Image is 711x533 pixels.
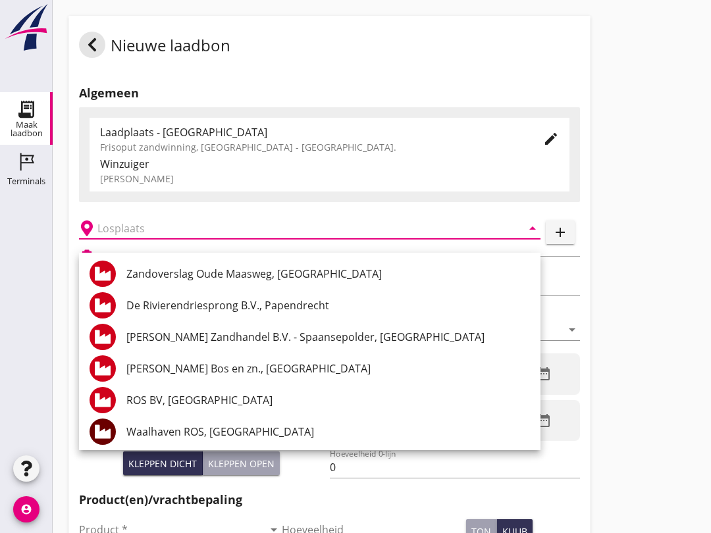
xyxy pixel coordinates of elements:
input: Hoeveelheid 0-lijn [330,457,581,478]
div: Frisoput zandwinning, [GEOGRAPHIC_DATA] - [GEOGRAPHIC_DATA]. [100,140,522,154]
input: Losplaats [97,218,504,239]
div: [PERSON_NAME] Zandhandel B.V. - Spaansepolder, [GEOGRAPHIC_DATA] [126,329,530,345]
i: add [552,224,568,240]
i: date_range [536,366,552,382]
div: Waalhaven ROS, [GEOGRAPHIC_DATA] [126,424,530,440]
div: Terminals [7,177,45,186]
div: Kleppen open [208,457,275,470]
div: Winzuiger [100,156,559,172]
i: account_circle [13,496,39,522]
i: arrow_drop_down [525,220,540,236]
img: logo-small.a267ee39.svg [3,3,50,52]
h2: Beladen vaartuig [100,250,167,262]
h2: Algemeen [79,84,580,102]
div: De Rivierendriesprong B.V., Papendrecht [126,297,530,313]
i: date_range [536,413,552,428]
div: [PERSON_NAME] [100,172,559,186]
button: Kleppen open [203,451,280,475]
button: Kleppen dicht [123,451,203,475]
h2: Product(en)/vrachtbepaling [79,491,580,509]
div: ROS BV, [GEOGRAPHIC_DATA] [126,392,530,408]
div: Nieuwe laadbon [79,32,230,63]
i: edit [543,131,559,147]
i: arrow_drop_down [564,322,580,338]
div: [PERSON_NAME] Bos en zn., [GEOGRAPHIC_DATA] [126,361,530,376]
div: Kleppen dicht [128,457,197,470]
div: Zandoverslag Oude Maasweg, [GEOGRAPHIC_DATA] [126,266,530,282]
div: Laadplaats - [GEOGRAPHIC_DATA] [100,124,522,140]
